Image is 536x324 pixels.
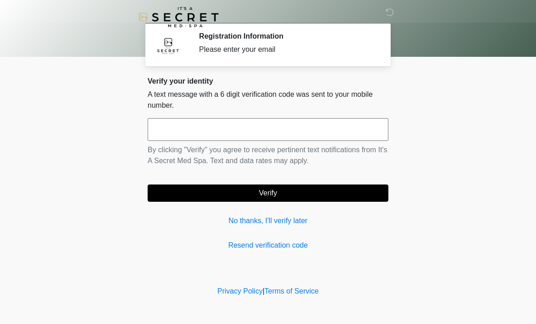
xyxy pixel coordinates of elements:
[154,32,182,59] img: Agent Avatar
[148,184,388,202] button: Verify
[218,287,263,295] a: Privacy Policy
[199,44,375,55] div: Please enter your email
[199,32,375,40] h2: Registration Information
[264,287,318,295] a: Terms of Service
[148,89,388,111] p: A text message with a 6 digit verification code was sent to your mobile number.
[148,215,388,226] a: No thanks, I'll verify later
[148,77,388,85] h2: Verify your identity
[263,287,264,295] a: |
[139,7,218,27] img: It's A Secret Med Spa Logo
[148,240,388,251] a: Resend verification code
[148,145,388,166] p: By clicking "Verify" you agree to receive pertinent text notifications from It's A Secret Med Spa...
